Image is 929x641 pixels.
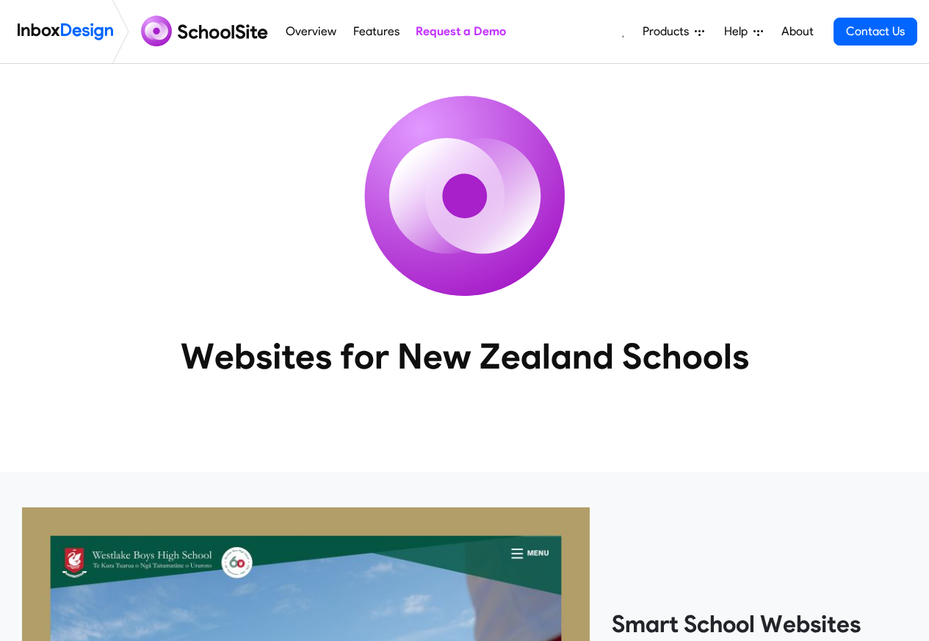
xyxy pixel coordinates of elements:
[411,17,510,46] a: Request a Demo
[777,17,817,46] a: About
[135,14,278,49] img: schoolsite logo
[643,23,695,40] span: Products
[349,17,403,46] a: Features
[718,17,769,46] a: Help
[612,609,907,639] heading: Smart School Websites
[333,64,597,328] img: icon_schoolsite.svg
[637,17,710,46] a: Products
[724,23,753,40] span: Help
[116,334,814,378] heading: Websites for New Zealand Schools
[834,18,917,46] a: Contact Us
[282,17,341,46] a: Overview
